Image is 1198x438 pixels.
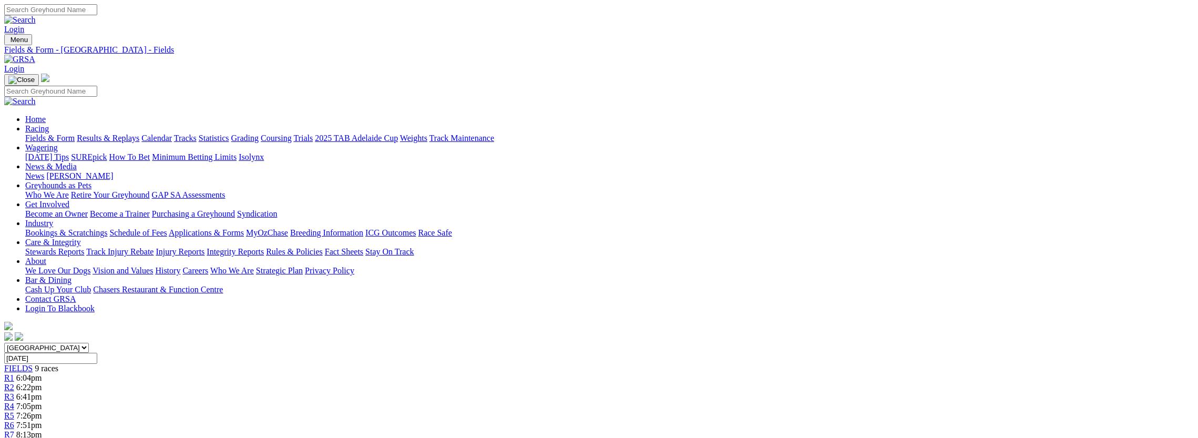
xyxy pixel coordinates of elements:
[25,294,76,303] a: Contact GRSA
[4,322,13,330] img: logo-grsa-white.png
[93,266,153,275] a: Vision and Values
[4,392,14,401] a: R3
[199,134,229,142] a: Statistics
[207,247,264,256] a: Integrity Reports
[25,209,1194,219] div: Get Involved
[4,45,1194,55] a: Fields & Form - [GEOGRAPHIC_DATA] - Fields
[25,190,69,199] a: Who We Are
[4,64,24,73] a: Login
[400,134,427,142] a: Weights
[4,411,14,420] a: R5
[152,152,237,161] a: Minimum Betting Limits
[4,353,97,364] input: Select date
[152,190,226,199] a: GAP SA Assessments
[315,134,398,142] a: 2025 TAB Adelaide Cup
[4,383,14,392] a: R2
[4,15,36,25] img: Search
[246,228,288,237] a: MyOzChase
[86,247,153,256] a: Track Injury Rebate
[4,421,14,430] a: R6
[46,171,113,180] a: [PERSON_NAME]
[16,411,42,420] span: 7:26pm
[25,152,1194,162] div: Wagering
[25,209,88,218] a: Become an Owner
[4,4,97,15] input: Search
[25,285,1194,294] div: Bar & Dining
[4,373,14,382] a: R1
[25,143,58,152] a: Wagering
[25,134,75,142] a: Fields & Form
[25,134,1194,143] div: Racing
[25,238,81,247] a: Care & Integrity
[71,190,150,199] a: Retire Your Greyhound
[71,152,107,161] a: SUREpick
[4,97,36,106] img: Search
[16,402,42,411] span: 7:05pm
[25,247,84,256] a: Stewards Reports
[4,402,14,411] a: R4
[16,373,42,382] span: 6:04pm
[109,228,167,237] a: Schedule of Fees
[25,200,69,209] a: Get Involved
[11,36,28,44] span: Menu
[4,74,39,86] button: Toggle navigation
[152,209,235,218] a: Purchasing a Greyhound
[25,257,46,266] a: About
[4,86,97,97] input: Search
[256,266,303,275] a: Strategic Plan
[90,209,150,218] a: Become a Trainer
[25,219,53,228] a: Industry
[156,247,204,256] a: Injury Reports
[25,171,44,180] a: News
[182,266,208,275] a: Careers
[4,25,24,34] a: Login
[4,364,33,373] a: FIELDS
[41,74,49,82] img: logo-grsa-white.png
[25,152,69,161] a: [DATE] Tips
[35,364,58,373] span: 9 races
[15,332,23,341] img: twitter.svg
[25,228,1194,238] div: Industry
[25,266,90,275] a: We Love Our Dogs
[169,228,244,237] a: Applications & Forms
[231,134,259,142] a: Grading
[93,285,223,294] a: Chasers Restaurant & Function Centre
[293,134,313,142] a: Trials
[77,134,139,142] a: Results & Replays
[25,247,1194,257] div: Care & Integrity
[290,228,363,237] a: Breeding Information
[141,134,172,142] a: Calendar
[25,304,95,313] a: Login To Blackbook
[25,162,77,171] a: News & Media
[25,285,91,294] a: Cash Up Your Club
[25,171,1194,181] div: News & Media
[109,152,150,161] a: How To Bet
[266,247,323,256] a: Rules & Policies
[25,266,1194,276] div: About
[25,276,71,284] a: Bar & Dining
[4,332,13,341] img: facebook.svg
[16,392,42,401] span: 6:41pm
[25,190,1194,200] div: Greyhounds as Pets
[365,247,414,256] a: Stay On Track
[237,209,277,218] a: Syndication
[25,115,46,124] a: Home
[174,134,197,142] a: Tracks
[239,152,264,161] a: Isolynx
[261,134,292,142] a: Coursing
[155,266,180,275] a: History
[8,76,35,84] img: Close
[365,228,416,237] a: ICG Outcomes
[25,228,107,237] a: Bookings & Scratchings
[25,124,49,133] a: Racing
[16,383,42,392] span: 6:22pm
[418,228,452,237] a: Race Safe
[210,266,254,275] a: Who We Are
